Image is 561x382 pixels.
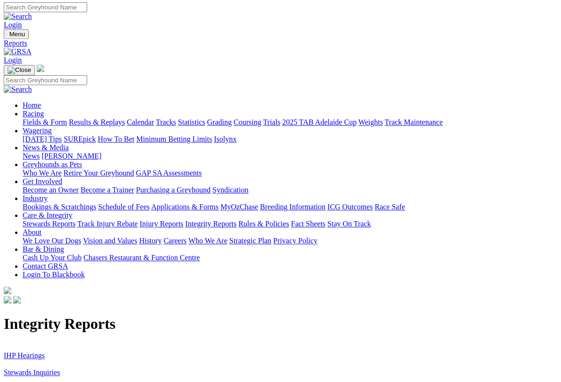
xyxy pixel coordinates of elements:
[23,271,85,279] a: Login To Blackbook
[4,351,45,359] a: IHP Hearings
[98,203,149,211] a: Schedule of Fees
[23,237,81,245] a: We Love Our Dogs
[23,237,557,245] div: About
[23,101,41,109] a: Home
[4,85,32,94] img: Search
[220,203,258,211] a: MyOzChase
[9,31,25,38] span: Menu
[23,177,62,185] a: Get Involved
[385,118,443,126] a: Track Maintenance
[81,186,134,194] a: Become a Trainer
[23,169,557,177] div: Greyhounds as Pets
[4,39,557,48] a: Reports
[234,118,261,126] a: Coursing
[4,56,22,64] a: Login
[23,220,75,228] a: Stewards Reports
[156,118,176,126] a: Tracks
[127,118,154,126] a: Calendar
[64,169,134,177] a: Retire Your Greyhound
[178,118,205,126] a: Statistics
[23,160,82,168] a: Greyhounds as Pets
[4,2,87,12] input: Search
[260,203,325,211] a: Breeding Information
[4,286,11,294] img: logo-grsa-white.png
[212,186,248,194] a: Syndication
[23,186,79,194] a: Become an Owner
[8,66,31,74] img: Close
[41,152,101,160] a: [PERSON_NAME]
[139,220,183,228] a: Injury Reports
[238,220,289,228] a: Rules & Policies
[23,245,64,253] a: Bar & Dining
[23,143,69,151] a: News & Media
[23,211,73,219] a: Care & Integrity
[374,203,405,211] a: Race Safe
[4,48,32,56] img: GRSA
[23,135,62,143] a: [DATE] Tips
[291,220,325,228] a: Fact Sheets
[4,65,35,75] button: Toggle navigation
[151,203,219,211] a: Applications & Forms
[4,21,22,29] a: Login
[229,237,271,245] a: Strategic Plan
[69,118,125,126] a: Results & Replays
[263,118,280,126] a: Trials
[4,368,60,376] a: Stewards Inquiries
[23,262,68,270] a: Contact GRSA
[23,118,67,126] a: Fields & Form
[23,152,557,160] div: News & Media
[4,296,11,303] img: facebook.svg
[4,75,87,85] input: Search
[13,296,21,303] img: twitter.svg
[139,237,162,245] a: History
[23,254,557,262] div: Bar & Dining
[23,169,62,177] a: Who We Are
[136,135,212,143] a: Minimum Betting Limits
[37,64,44,72] img: logo-grsa-white.png
[23,228,41,236] a: About
[327,220,371,228] a: Stay On Track
[185,220,236,228] a: Integrity Reports
[23,110,44,118] a: Racing
[98,135,135,143] a: How To Bet
[327,203,373,211] a: ICG Outcomes
[273,237,317,245] a: Privacy Policy
[83,237,137,245] a: Vision and Values
[23,194,48,202] a: Industry
[358,118,383,126] a: Weights
[136,169,202,177] a: GAP SA Assessments
[64,135,96,143] a: SUREpick
[83,254,200,262] a: Chasers Restaurant & Function Centre
[282,118,357,126] a: 2025 TAB Adelaide Cup
[23,135,557,143] div: Wagering
[4,29,29,39] button: Toggle navigation
[23,254,81,262] a: Cash Up Your Club
[136,186,211,194] a: Purchasing a Greyhound
[23,127,52,135] a: Wagering
[23,118,557,127] div: Racing
[23,220,557,228] div: Care & Integrity
[4,315,557,333] h1: Integrity Reports
[23,186,557,194] div: Get Involved
[207,118,232,126] a: Grading
[214,135,236,143] a: Isolynx
[163,237,187,245] a: Careers
[77,220,138,228] a: Track Injury Rebate
[4,12,32,21] img: Search
[23,203,96,211] a: Bookings & Scratchings
[23,152,40,160] a: News
[188,237,228,245] a: Who We Are
[23,203,557,211] div: Industry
